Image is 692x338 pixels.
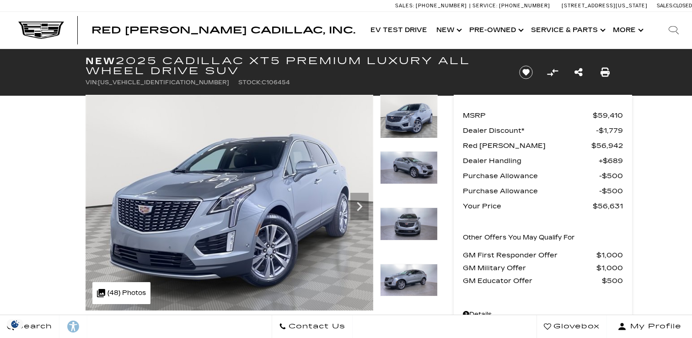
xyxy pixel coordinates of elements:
[546,65,559,79] button: Compare Vehicle
[395,3,469,8] a: Sales: [PHONE_NUMBER]
[86,56,504,76] h1: 2025 Cadillac XT5 Premium Luxury All Wheel Drive SUV
[562,3,648,9] a: [STREET_ADDRESS][US_STATE]
[91,26,355,35] a: Red [PERSON_NAME] Cadillac, Inc.
[5,319,26,329] img: Opt-Out Icon
[601,66,610,79] a: Print this New 2025 Cadillac XT5 Premium Luxury All Wheel Drive SUV
[607,315,692,338] button: Open user profile menu
[380,151,438,184] img: New 2025 Argent Silver Metallic Cadillac Premium Luxury image 2
[657,3,673,9] span: Sales:
[463,308,623,321] a: Details
[463,169,599,182] span: Purchase Allowance
[463,274,602,287] span: GM Educator Offer
[463,274,623,287] a: GM Educator Offer $500
[98,79,229,86] span: [US_VEHICLE_IDENTIFICATION_NUMBER]
[86,95,373,311] img: New 2025 Argent Silver Metallic Cadillac Premium Luxury image 1
[596,124,623,137] span: $1,779
[463,139,591,152] span: Red [PERSON_NAME]
[395,3,414,9] span: Sales:
[463,262,596,274] span: GM Military Offer
[551,320,600,333] span: Glovebox
[596,262,623,274] span: $1,000
[516,65,536,80] button: Save vehicle
[238,79,262,86] span: Stock:
[591,139,623,152] span: $56,942
[608,12,646,49] button: More
[463,249,596,262] span: GM First Responder Offer
[262,79,290,86] span: C106454
[463,185,623,197] a: Purchase Allowance $500
[463,200,593,213] span: Your Price
[366,12,432,49] a: EV Test Drive
[14,320,52,333] span: Search
[472,3,498,9] span: Service:
[627,320,681,333] span: My Profile
[465,12,526,49] a: Pre-Owned
[599,169,623,182] span: $500
[673,3,692,9] span: Closed
[416,3,467,9] span: [PHONE_NUMBER]
[463,200,623,213] a: Your Price $56,631
[463,109,593,122] span: MSRP
[602,274,623,287] span: $500
[86,55,116,66] strong: New
[380,207,438,240] img: New 2025 Argent Silver Metallic Cadillac Premium Luxury image 3
[91,25,355,36] span: Red [PERSON_NAME] Cadillac, Inc.
[463,262,623,274] a: GM Military Offer $1,000
[596,249,623,262] span: $1,000
[272,315,353,338] a: Contact Us
[92,282,150,304] div: (48) Photos
[350,193,369,220] div: Next
[499,3,550,9] span: [PHONE_NUMBER]
[18,22,64,39] img: Cadillac Dark Logo with Cadillac White Text
[463,154,623,167] a: Dealer Handling $689
[463,139,623,152] a: Red [PERSON_NAME] $56,942
[432,12,465,49] a: New
[526,12,608,49] a: Service & Parts
[593,109,623,122] span: $59,410
[574,66,583,79] a: Share this New 2025 Cadillac XT5 Premium Luxury All Wheel Drive SUV
[593,200,623,213] span: $56,631
[463,124,623,137] a: Dealer Discount* $1,779
[463,249,623,262] a: GM First Responder Offer $1,000
[536,315,607,338] a: Glovebox
[469,3,553,8] a: Service: [PHONE_NUMBER]
[380,95,438,138] img: New 2025 Argent Silver Metallic Cadillac Premium Luxury image 1
[463,124,596,137] span: Dealer Discount*
[463,109,623,122] a: MSRP $59,410
[463,169,623,182] a: Purchase Allowance $500
[286,320,345,333] span: Contact Us
[463,231,575,244] p: Other Offers You May Qualify For
[463,154,599,167] span: Dealer Handling
[5,319,26,329] section: Click to Open Cookie Consent Modal
[599,154,623,167] span: $689
[463,185,599,197] span: Purchase Allowance
[599,185,623,197] span: $500
[380,264,438,297] img: New 2025 Argent Silver Metallic Cadillac Premium Luxury image 4
[86,79,98,86] span: VIN:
